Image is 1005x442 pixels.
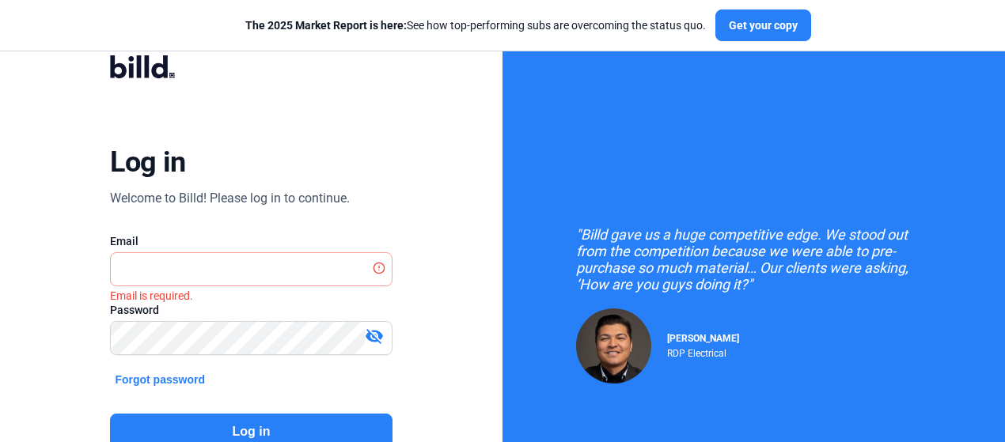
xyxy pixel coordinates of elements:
span: [PERSON_NAME] [667,333,739,344]
button: Forgot password [110,371,210,388]
div: Welcome to Billd! Please log in to continue. [110,189,350,208]
div: Log in [110,145,185,179]
button: Get your copy [715,9,811,41]
mat-icon: visibility_off [365,327,384,346]
i: Email is required. [110,289,193,302]
div: Password [110,302,392,318]
div: "Billd gave us a huge competitive edge. We stood out from the competition because we were able to... [576,226,932,293]
span: The 2025 Market Report is here: [245,19,407,32]
div: See how top-performing subs are overcoming the status quo. [245,17,706,33]
div: RDP Electrical [667,344,739,359]
div: Email [110,233,392,249]
img: Raul Pacheco [576,308,651,383]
